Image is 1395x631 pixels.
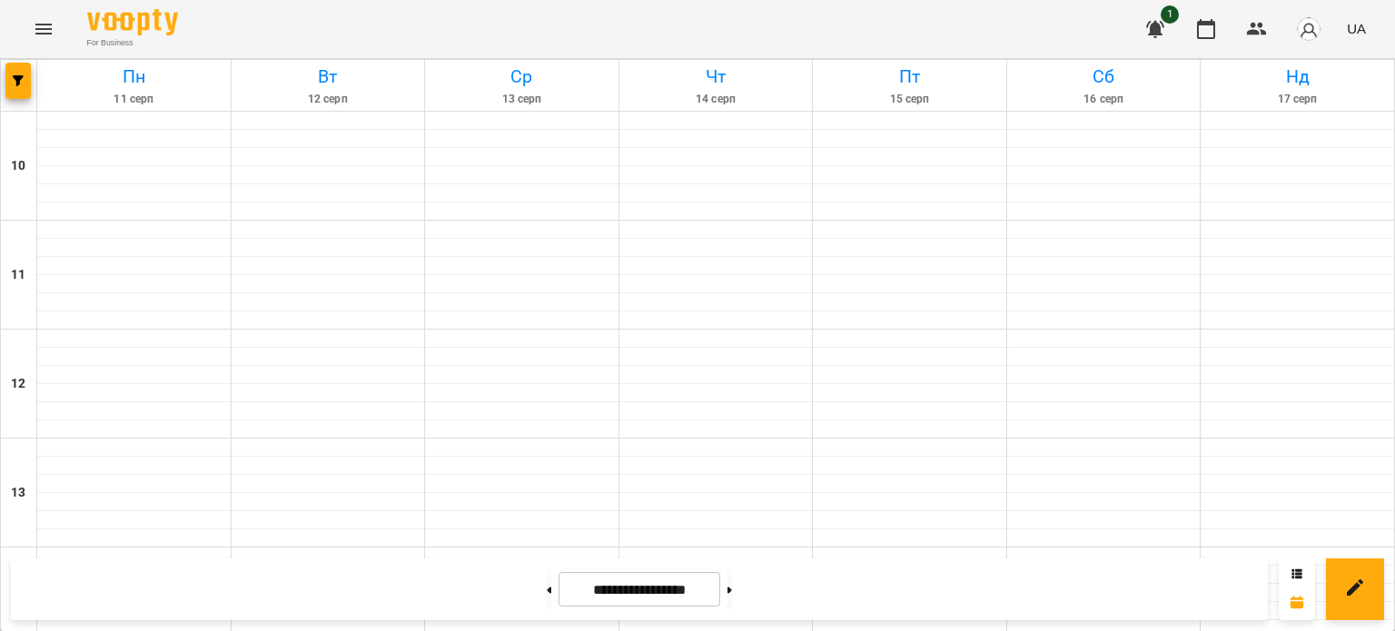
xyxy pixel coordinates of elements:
[1203,91,1391,108] h6: 17 серп
[622,91,810,108] h6: 14 серп
[1340,12,1373,45] button: UA
[428,63,616,91] h6: Ср
[11,156,25,176] h6: 10
[234,63,422,91] h6: Вт
[87,37,178,49] span: For Business
[40,63,228,91] h6: Пн
[87,9,178,35] img: Voopty Logo
[11,374,25,394] h6: 12
[816,91,1004,108] h6: 15 серп
[1161,5,1179,24] span: 1
[22,7,65,51] button: Menu
[40,91,228,108] h6: 11 серп
[1010,63,1198,91] h6: Сб
[234,91,422,108] h6: 12 серп
[1296,16,1321,42] img: avatar_s.png
[1010,91,1198,108] h6: 16 серп
[1203,63,1391,91] h6: Нд
[11,265,25,285] h6: 11
[622,63,810,91] h6: Чт
[1347,19,1366,38] span: UA
[816,63,1004,91] h6: Пт
[11,483,25,503] h6: 13
[428,91,616,108] h6: 13 серп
